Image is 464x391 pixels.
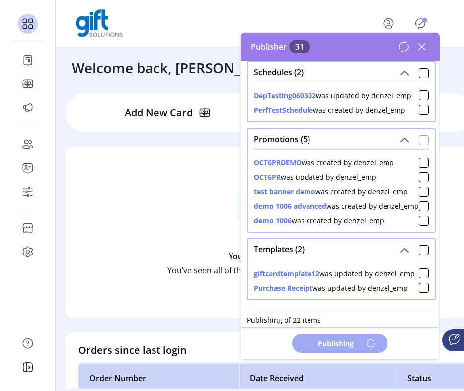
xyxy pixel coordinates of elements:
div: was created by denzel_emp [254,157,394,168]
button: PerfTestSchedule [254,105,313,115]
button: Schedules (2) [397,66,411,79]
p: You finished the tour [229,250,308,262]
div: was updated by denzel_emp [254,283,408,293]
button: test banner demo [254,186,315,197]
button: OCT6PRDEMO [254,157,302,168]
img: logo [76,9,123,37]
span: 31 [289,40,310,53]
button: Publisher Panel [412,15,428,31]
button: demo 1006 advanced [254,201,326,211]
div: was created by denzel_emp [254,215,384,226]
span: Templates (2) [254,245,305,253]
button: Promotions (5) [397,133,411,147]
button: menu [369,11,412,35]
p: You’ve seen all of the important areas of the platform. [167,264,370,276]
button: giftcardtemplate12 [254,268,319,279]
div: was updated by denzel_emp [254,90,411,101]
p: Add New Card [125,105,193,120]
h3: Welcome back, [PERSON_NAME]! [72,57,290,78]
span: Publishing of 22 items [247,315,321,325]
div: was created by denzel_emp [254,186,408,197]
span: Publisher [251,41,310,53]
button: OCT6PR [254,172,281,182]
div: was created by denzel_emp [254,105,405,115]
span: Promotions (5) [254,135,310,143]
span: Schedules (2) [254,68,304,76]
button: DepTesting060302 [254,90,316,101]
button: demo 1006 [254,215,292,226]
h4: Orders since last login [78,343,187,358]
button: Templates (2) [397,243,411,257]
div: was updated by denzel_emp [254,268,415,279]
button: Purchase Receipt [254,283,312,293]
div: was created by denzel_emp [254,201,419,211]
div: was updated by denzel_emp [254,172,376,182]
